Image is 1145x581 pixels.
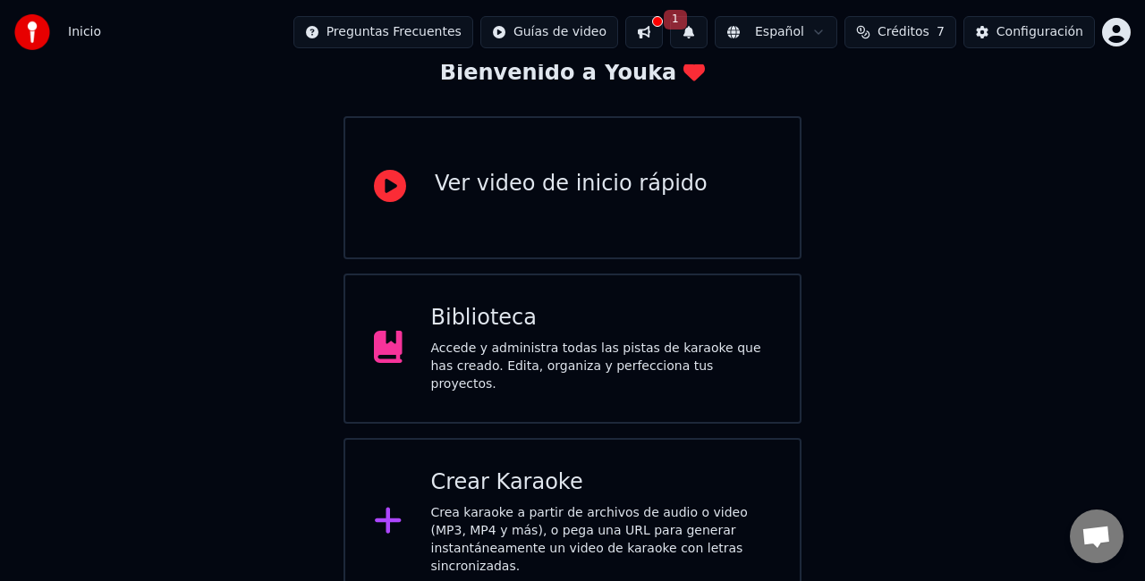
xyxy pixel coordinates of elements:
div: Crear Karaoke [431,468,772,497]
button: 1 [670,16,708,48]
span: 7 [937,23,945,41]
span: 1 [664,10,687,29]
nav: breadcrumb [68,23,101,41]
span: Inicio [68,23,101,41]
div: Crea karaoke a partir de archivos de audio o video (MP3, MP4 y más), o pega una URL para generar ... [431,504,772,576]
div: Biblioteca [431,304,772,333]
div: Configuración [997,23,1083,41]
img: youka [14,14,50,50]
button: Preguntas Frecuentes [293,16,473,48]
a: Chat abierto [1070,509,1124,563]
div: Accede y administra todas las pistas de karaoke que has creado. Edita, organiza y perfecciona tus... [431,340,772,393]
button: Guías de video [480,16,618,48]
span: Créditos [878,23,929,41]
button: Configuración [963,16,1095,48]
button: Créditos7 [844,16,956,48]
div: Ver video de inicio rápido [435,170,708,198]
div: Bienvenido a Youka [440,59,706,88]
